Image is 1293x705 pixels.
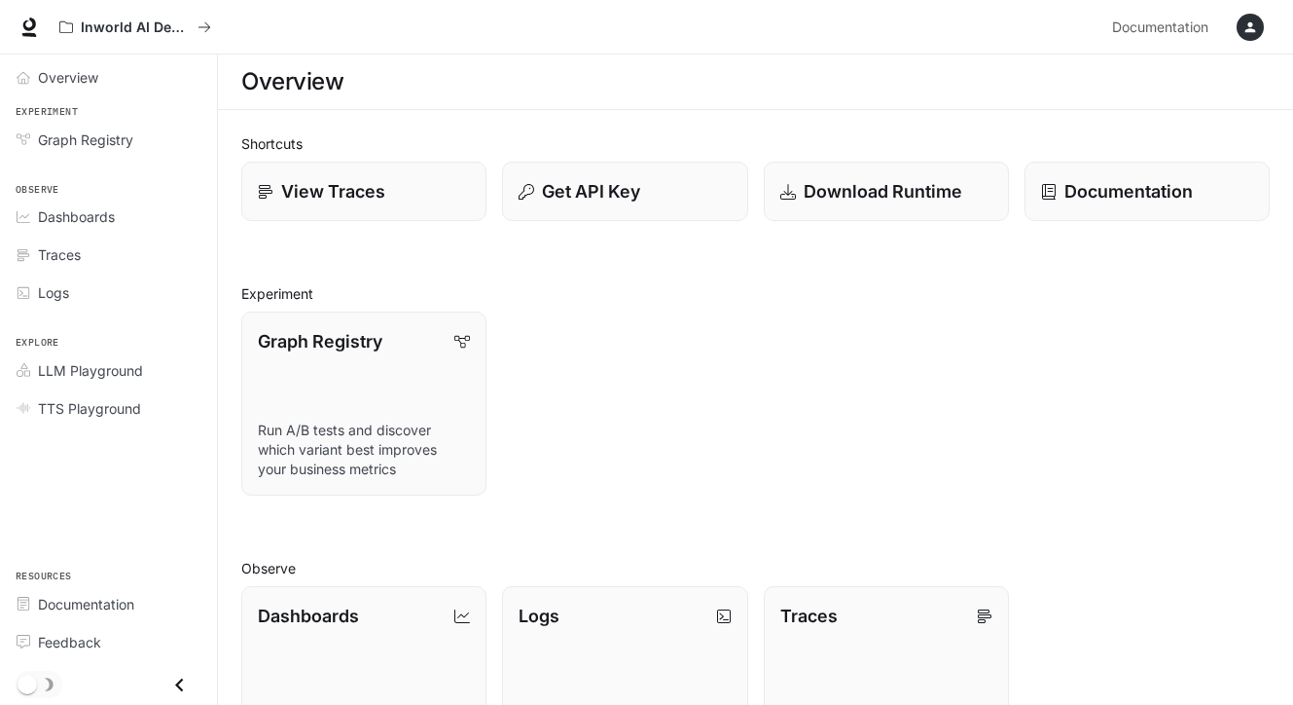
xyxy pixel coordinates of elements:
[8,587,209,621] a: Documentation
[1064,178,1193,204] p: Documentation
[51,8,220,47] button: All workspaces
[241,162,486,221] a: View Traces
[8,123,209,157] a: Graph Registry
[38,282,69,303] span: Logs
[158,665,201,705] button: Close drawer
[258,421,470,479] p: Run A/B tests and discover which variant best improves your business metrics
[8,200,209,234] a: Dashboards
[1112,16,1208,40] span: Documentation
[8,238,209,272] a: Traces
[519,603,559,629] p: Logs
[281,178,385,204] p: View Traces
[502,162,747,221] button: Get API Key
[8,391,209,426] a: TTS Playground
[8,60,209,94] a: Overview
[38,360,143,381] span: LLM Playground
[542,178,640,204] p: Get API Key
[241,283,1270,304] h2: Experiment
[8,625,209,659] a: Feedback
[38,130,133,150] span: Graph Registry
[81,19,190,36] p: Inworld AI Demos
[241,133,1270,154] h2: Shortcuts
[241,62,343,101] h1: Overview
[38,67,98,88] span: Overview
[258,328,382,354] p: Graph Registry
[38,244,81,265] span: Traces
[38,594,134,614] span: Documentation
[8,276,209,310] a: Logs
[38,206,115,227] span: Dashboards
[241,312,486,496] a: Graph RegistryRun A/B tests and discover which variant best improves your business metrics
[780,603,838,629] p: Traces
[804,178,962,204] p: Download Runtime
[764,162,1009,221] a: Download Runtime
[258,603,359,629] p: Dashboards
[38,398,141,419] span: TTS Playground
[241,558,1270,578] h2: Observe
[38,632,101,652] span: Feedback
[8,353,209,388] a: LLM Playground
[1104,8,1223,47] a: Documentation
[1024,162,1270,221] a: Documentation
[18,673,37,694] span: Dark mode toggle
